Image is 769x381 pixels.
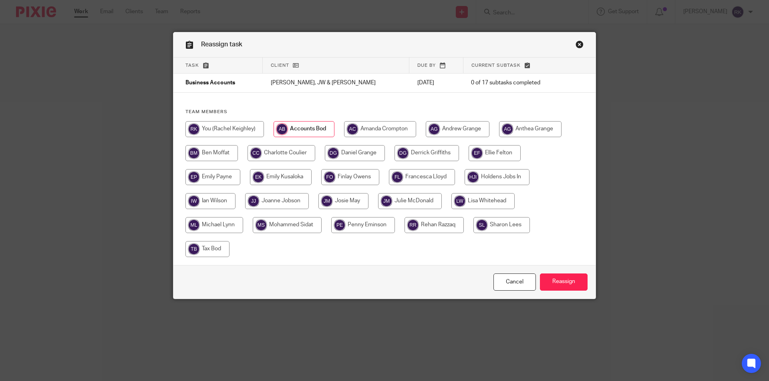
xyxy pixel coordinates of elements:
p: [DATE] [417,79,455,87]
span: Client [271,63,289,68]
span: Due by [417,63,436,68]
a: Close this dialog window [576,40,584,51]
span: Task [185,63,199,68]
span: Business Accounts [185,80,235,86]
input: Reassign [540,273,588,291]
a: Close this dialog window [493,273,536,291]
h4: Team members [185,109,584,115]
p: [PERSON_NAME], JW & [PERSON_NAME] [271,79,401,87]
span: Current subtask [471,63,521,68]
span: Reassign task [201,41,242,48]
td: 0 of 17 subtasks completed [463,74,566,93]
